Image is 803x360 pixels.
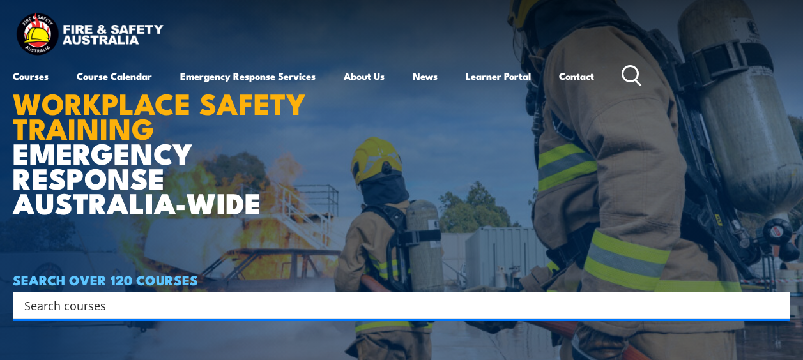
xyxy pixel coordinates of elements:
form: Search form [27,296,765,314]
a: Courses [13,61,49,91]
input: Search input [24,296,762,315]
a: Learner Portal [466,61,531,91]
a: Course Calendar [77,61,152,91]
h4: SEARCH OVER 120 COURSES [13,273,790,287]
a: Emergency Response Services [180,61,316,91]
a: News [413,61,438,91]
button: Search magnifier button [768,296,786,314]
h1: EMERGENCY RESPONSE AUSTRALIA-WIDE [13,58,325,215]
strong: WORKPLACE SAFETY TRAINING [13,80,306,149]
a: Contact [559,61,594,91]
a: About Us [344,61,385,91]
